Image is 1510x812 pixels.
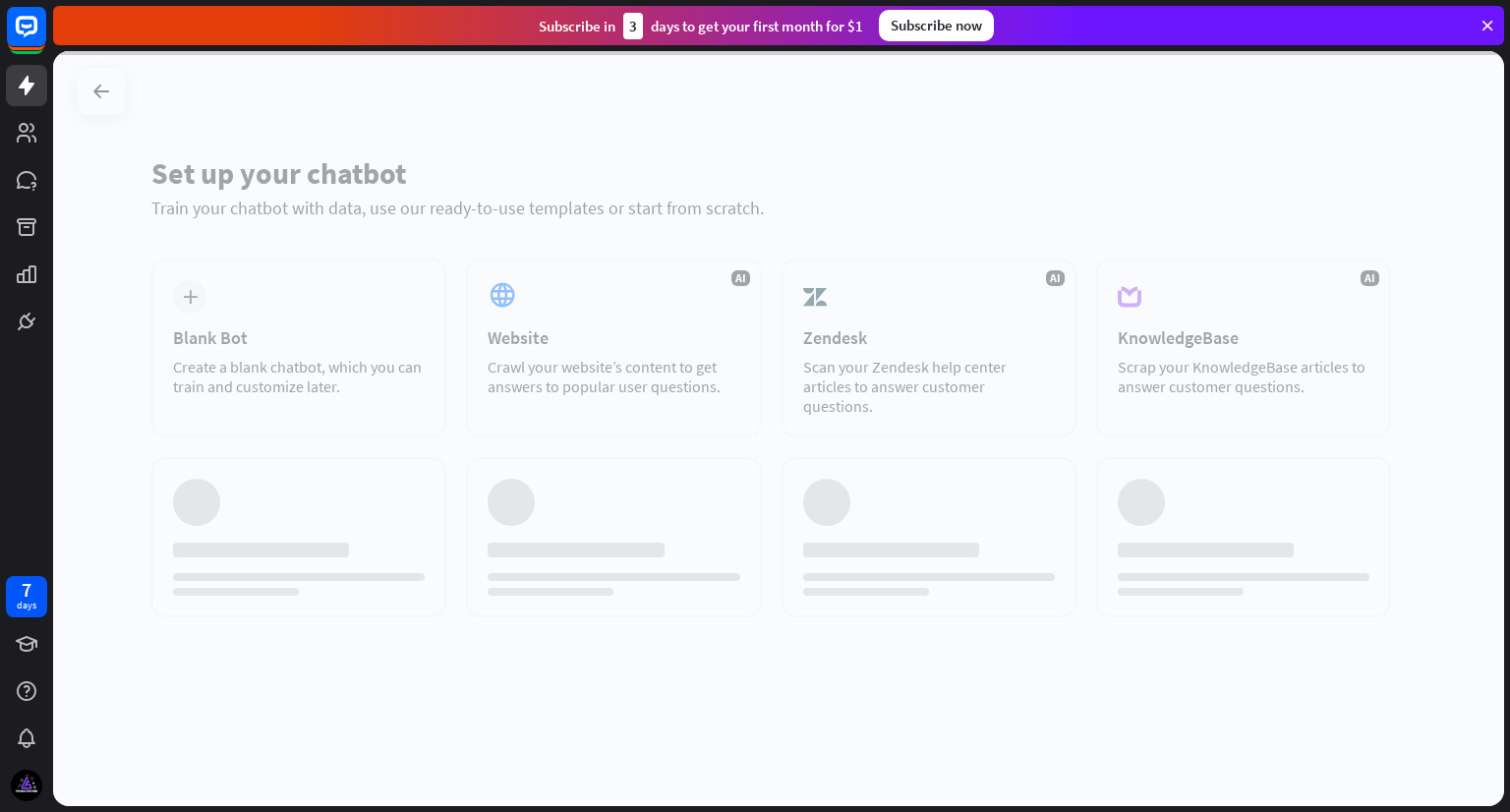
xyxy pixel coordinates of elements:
div: Subscribe now [879,10,994,41]
div: Subscribe in days to get your first month for $1 [539,13,863,39]
div: days [17,599,36,612]
a: 7 days [6,576,47,617]
div: 3 [623,13,643,39]
div: 7 [22,581,31,599]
